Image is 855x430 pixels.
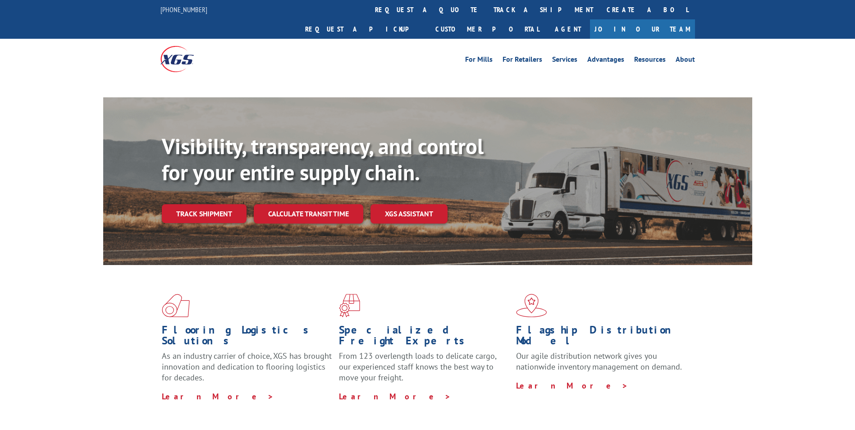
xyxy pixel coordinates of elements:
a: Advantages [587,56,624,66]
a: Learn More > [162,391,274,402]
a: Join Our Team [590,19,695,39]
a: [PHONE_NUMBER] [160,5,207,14]
h1: Specialized Freight Experts [339,325,509,351]
a: For Retailers [503,56,542,66]
a: Learn More > [516,380,628,391]
a: Track shipment [162,204,247,223]
a: Customer Portal [429,19,546,39]
span: Our agile distribution network gives you nationwide inventory management on demand. [516,351,682,372]
h1: Flagship Distribution Model [516,325,686,351]
p: From 123 overlength loads to delicate cargo, our experienced staff knows the best way to move you... [339,351,509,391]
h1: Flooring Logistics Solutions [162,325,332,351]
a: For Mills [465,56,493,66]
a: Request a pickup [298,19,429,39]
a: About [676,56,695,66]
a: Agent [546,19,590,39]
span: As an industry carrier of choice, XGS has brought innovation and dedication to flooring logistics... [162,351,332,383]
img: xgs-icon-total-supply-chain-intelligence-red [162,294,190,317]
img: xgs-icon-flagship-distribution-model-red [516,294,547,317]
a: Resources [634,56,666,66]
a: Learn More > [339,391,451,402]
a: Services [552,56,577,66]
b: Visibility, transparency, and control for your entire supply chain. [162,132,484,186]
img: xgs-icon-focused-on-flooring-red [339,294,360,317]
a: XGS ASSISTANT [370,204,448,224]
a: Calculate transit time [254,204,363,224]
